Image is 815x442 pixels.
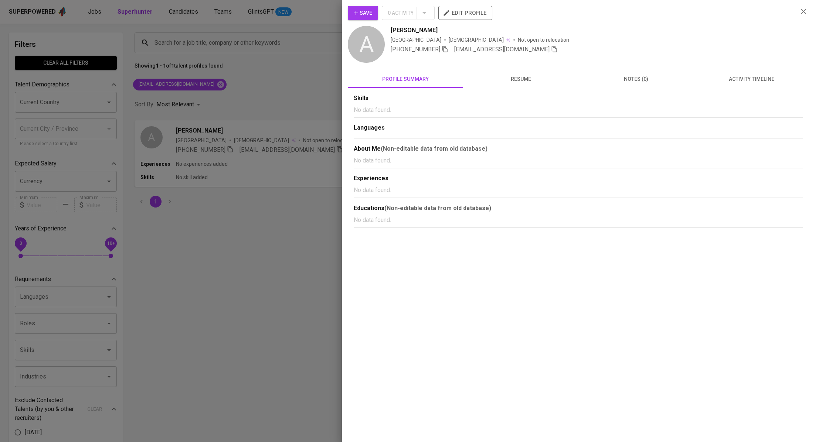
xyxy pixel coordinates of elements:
[354,8,372,18] span: Save
[354,106,803,114] p: No data found.
[354,204,803,213] div: Educations
[391,26,438,35] span: [PERSON_NAME]
[444,8,486,18] span: edit profile
[518,36,569,44] p: Not open to relocation
[354,216,803,225] p: No data found.
[391,46,440,53] span: [PHONE_NUMBER]
[348,26,385,63] div: A
[354,124,803,132] div: Languages
[381,145,488,152] b: (Non-editable data from old database)
[354,144,803,153] div: About Me
[438,10,492,16] a: edit profile
[438,6,492,20] button: edit profile
[354,186,803,195] p: No data found.
[354,156,803,165] p: No data found.
[354,174,803,183] div: Experiences
[449,36,505,44] span: [DEMOGRAPHIC_DATA]
[391,36,441,44] div: [GEOGRAPHIC_DATA]
[454,46,550,53] span: [EMAIL_ADDRESS][DOMAIN_NAME]
[468,75,574,84] span: resume
[583,75,689,84] span: notes (0)
[354,94,803,103] div: Skills
[698,75,805,84] span: activity timeline
[352,75,459,84] span: profile summary
[384,205,491,212] b: (Non-editable data from old database)
[348,6,378,20] button: Save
